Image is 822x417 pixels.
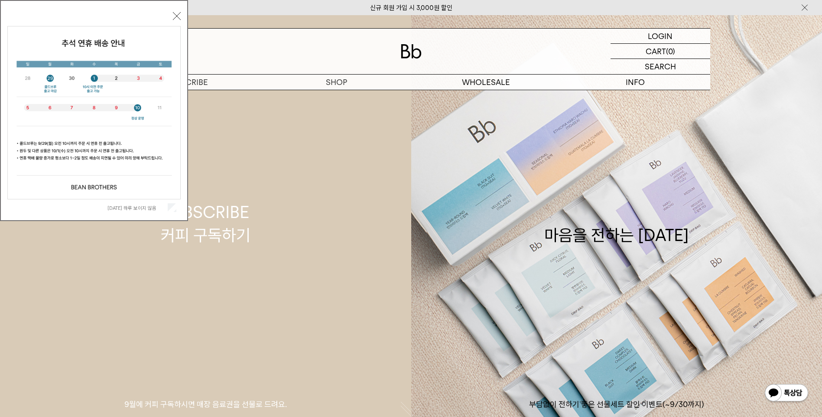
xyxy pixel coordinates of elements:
label: [DATE] 하루 보이지 않음 [107,205,166,211]
a: SHOP [262,75,411,90]
p: LOGIN [648,29,673,43]
p: INFO [561,75,710,90]
img: 5e4d662c6b1424087153c0055ceb1a13_140731.jpg [8,26,180,199]
a: CART (0) [611,44,710,59]
p: (0) [666,44,675,59]
p: WHOLESALE [411,75,561,90]
button: 닫기 [173,12,181,20]
div: SUBSCRIBE 커피 구독하기 [161,201,250,247]
a: 신규 회원 가입 시 3,000원 할인 [370,4,452,12]
div: 마음을 전하는 [DATE] [544,201,689,247]
img: 로고 [401,44,422,59]
p: CART [646,44,666,59]
img: 카카오톡 채널 1:1 채팅 버튼 [764,383,809,404]
a: LOGIN [611,29,710,44]
p: SEARCH [645,59,676,74]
